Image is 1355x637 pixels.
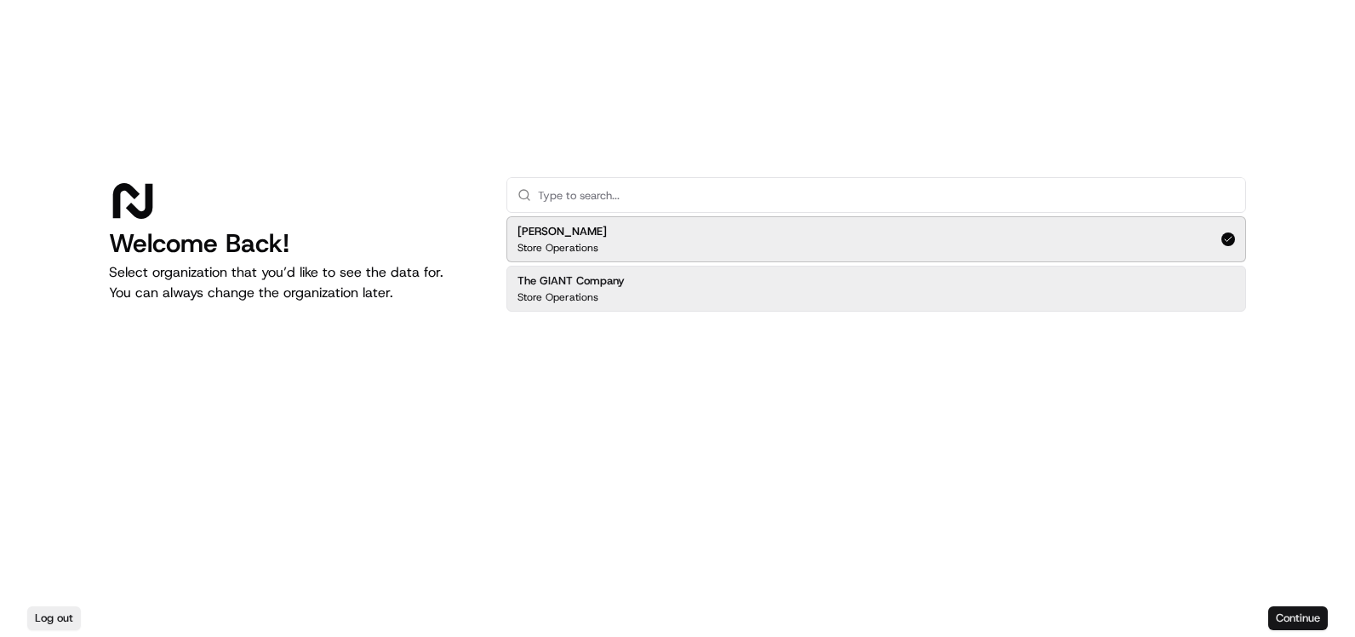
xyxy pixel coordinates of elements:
h1: Welcome Back! [109,228,479,259]
p: Select organization that you’d like to see the data for. You can always change the organization l... [109,262,479,303]
h2: [PERSON_NAME] [517,224,607,239]
div: Suggestions [506,213,1246,315]
p: Store Operations [517,290,598,304]
input: Type to search... [538,178,1235,212]
button: Log out [27,606,81,630]
h2: The GIANT Company [517,273,625,289]
button: Continue [1268,606,1328,630]
p: Store Operations [517,241,598,255]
